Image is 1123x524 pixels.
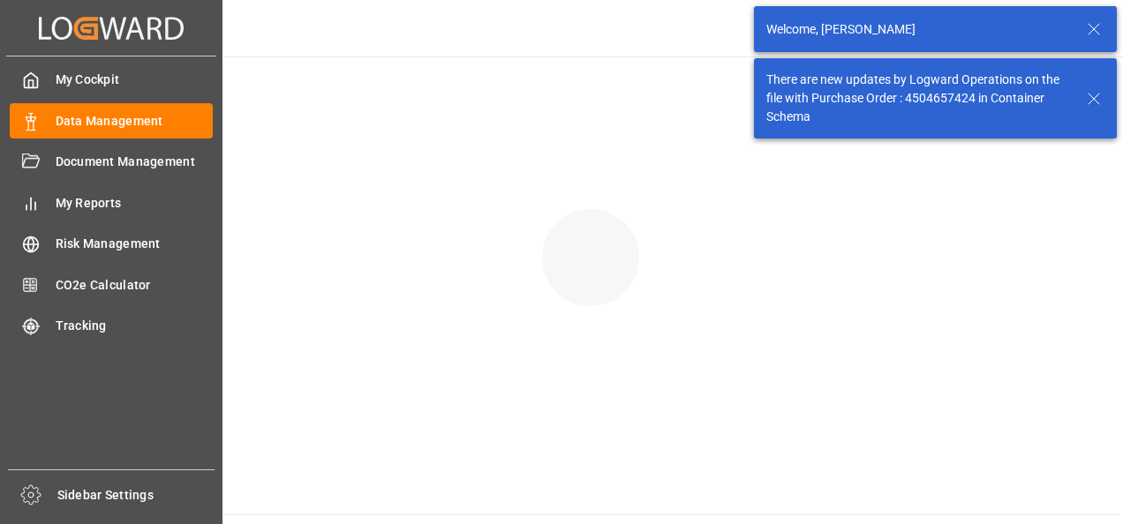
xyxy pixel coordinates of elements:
a: My Cockpit [10,63,213,97]
a: My Reports [10,185,213,220]
span: CO2e Calculator [56,276,214,295]
span: Sidebar Settings [57,486,215,505]
a: Tracking [10,309,213,343]
a: Data Management [10,103,213,138]
span: Tracking [56,317,214,335]
a: CO2e Calculator [10,267,213,302]
a: Document Management [10,145,213,179]
a: Risk Management [10,227,213,261]
div: There are new updates by Logward Operations on the file with Purchase Order : 4504657424 in Conta... [766,71,1070,126]
span: My Cockpit [56,71,214,89]
div: Welcome, [PERSON_NAME] [766,20,1070,39]
span: Document Management [56,153,214,171]
span: My Reports [56,194,214,213]
span: Data Management [56,112,214,131]
span: Risk Management [56,235,214,253]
